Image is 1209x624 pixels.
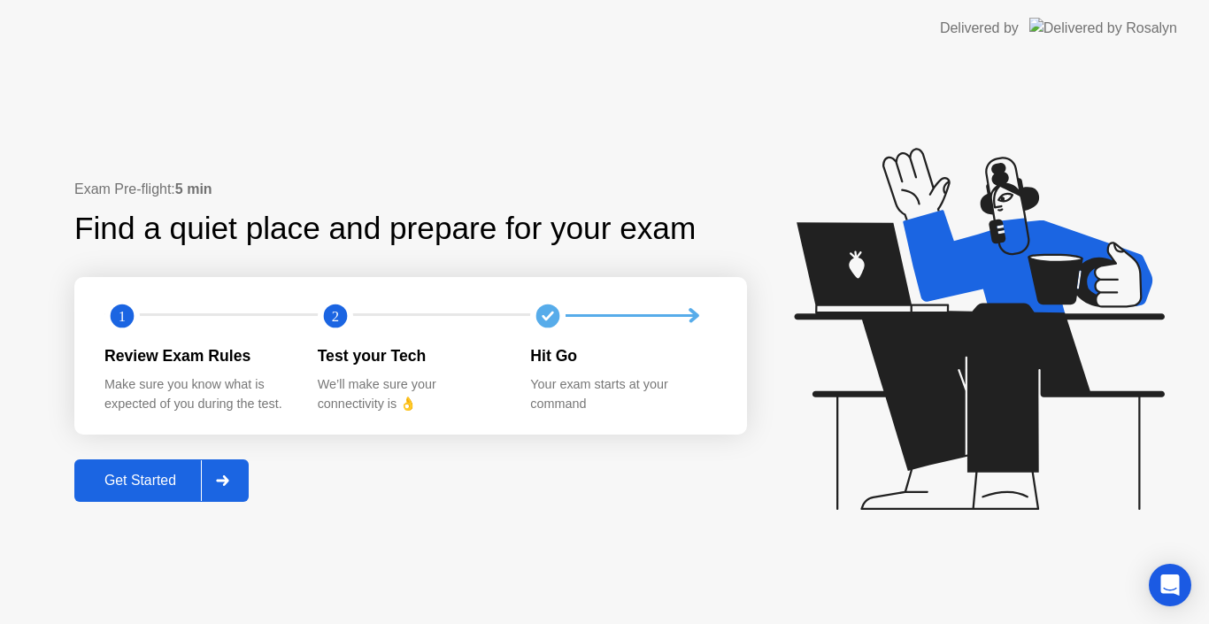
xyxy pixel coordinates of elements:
[175,181,212,196] b: 5 min
[530,375,715,413] div: Your exam starts at your command
[74,179,747,200] div: Exam Pre-flight:
[332,307,339,324] text: 2
[104,375,289,413] div: Make sure you know what is expected of you during the test.
[1029,18,1177,38] img: Delivered by Rosalyn
[104,344,289,367] div: Review Exam Rules
[318,344,503,367] div: Test your Tech
[1149,564,1191,606] div: Open Intercom Messenger
[940,18,1019,39] div: Delivered by
[80,473,201,489] div: Get Started
[318,375,503,413] div: We’ll make sure your connectivity is 👌
[119,307,126,324] text: 1
[530,344,715,367] div: Hit Go
[74,459,249,502] button: Get Started
[74,205,698,252] div: Find a quiet place and prepare for your exam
